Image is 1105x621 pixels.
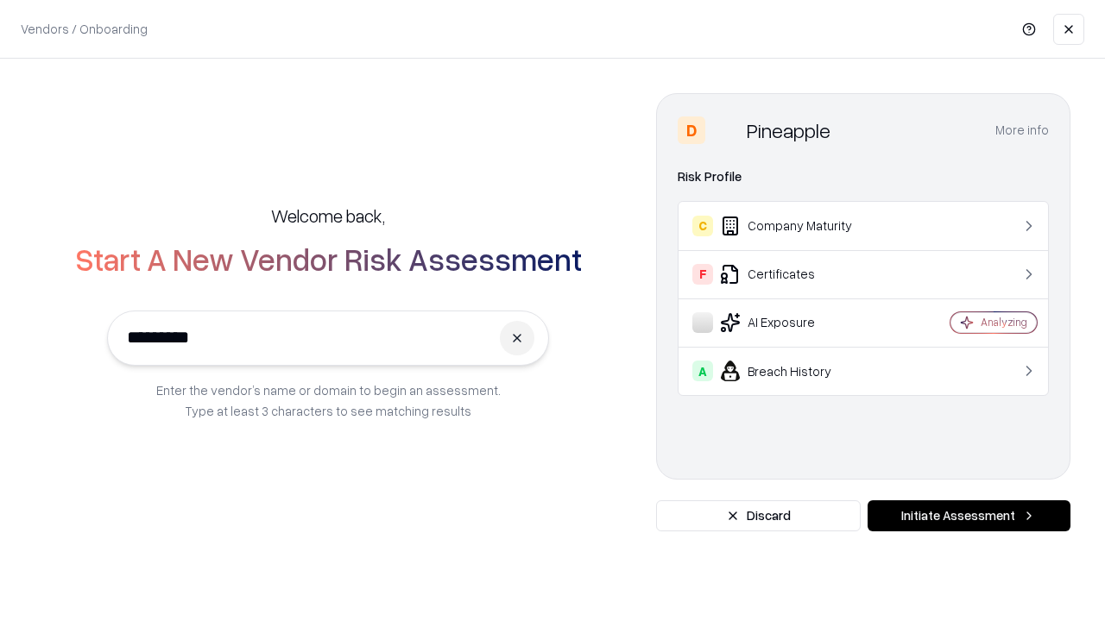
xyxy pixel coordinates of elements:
[692,361,713,381] div: A
[692,216,713,236] div: C
[747,116,830,144] div: Pineapple
[678,166,1049,187] div: Risk Profile
[995,115,1049,146] button: More info
[21,20,148,38] p: Vendors / Onboarding
[75,241,582,276] h2: Start A New Vendor Risk Assessment
[868,500,1070,531] button: Initiate Assessment
[692,312,899,333] div: AI Exposure
[156,379,501,421] p: Enter the vendor’s name or domain to begin an assessment. Type at least 3 characters to see match...
[692,264,713,285] div: F
[678,116,705,144] div: D
[656,500,861,531] button: Discard
[692,216,899,236] div: Company Maturity
[712,116,740,144] img: Pineapple
[692,264,899,285] div: Certificates
[271,204,385,228] h5: Welcome back,
[981,315,1027,329] div: Analyzing
[692,361,899,381] div: Breach History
